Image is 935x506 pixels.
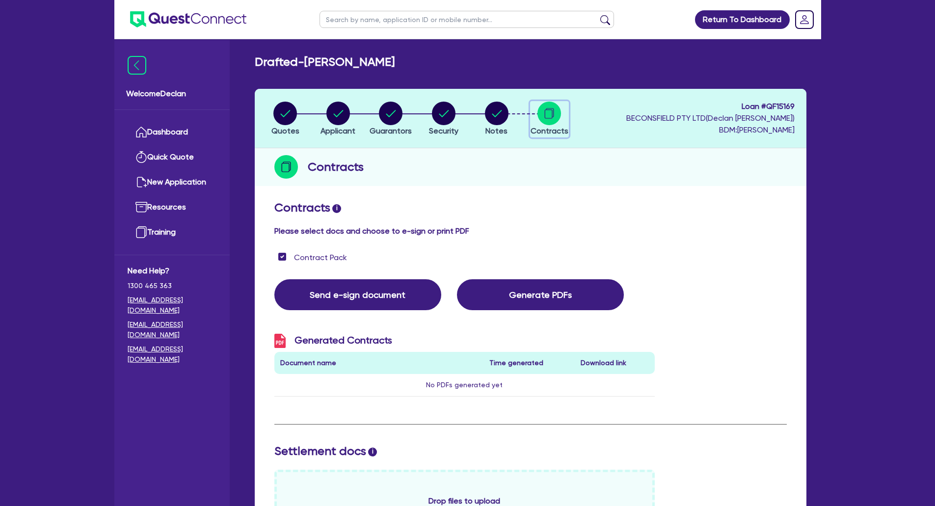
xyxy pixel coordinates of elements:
[575,352,655,374] th: Download link
[135,176,147,188] img: new-application
[457,279,624,310] button: Generate PDFs
[128,145,216,170] a: Quick Quote
[128,220,216,245] a: Training
[485,126,508,135] span: Notes
[128,56,146,75] img: icon-menu-close
[321,126,355,135] span: Applicant
[135,226,147,238] img: training
[320,11,614,28] input: Search by name, application ID or mobile number...
[274,334,286,348] img: icon-pdf
[792,7,817,32] a: Dropdown toggle
[370,126,412,135] span: Guarantors
[274,374,655,397] td: No PDFs generated yet
[274,201,787,215] h2: Contracts
[428,101,459,137] button: Security
[128,195,216,220] a: Resources
[135,201,147,213] img: resources
[369,101,412,137] button: Guarantors
[274,226,787,236] h4: Please select docs and choose to e-sign or print PDF
[126,88,218,100] span: Welcome Declan
[695,10,790,29] a: Return To Dashboard
[271,126,299,135] span: Quotes
[626,113,795,123] span: BECONSFIELD PTY LTD ( Declan [PERSON_NAME] )
[128,281,216,291] span: 1300 465 363
[320,101,356,137] button: Applicant
[483,352,575,374] th: Time generated
[626,124,795,136] span: BDM: [PERSON_NAME]
[274,444,787,458] h2: Settlement docs
[128,120,216,145] a: Dashboard
[484,101,509,137] button: Notes
[531,126,568,135] span: Contracts
[271,101,300,137] button: Quotes
[626,101,795,112] span: Loan # QF15169
[274,155,298,179] img: step-icon
[274,334,655,348] h3: Generated Contracts
[294,252,347,264] label: Contract Pack
[308,158,364,176] h2: Contracts
[128,344,216,365] a: [EMAIL_ADDRESS][DOMAIN_NAME]
[130,11,246,27] img: quest-connect-logo-blue
[128,295,216,316] a: [EMAIL_ADDRESS][DOMAIN_NAME]
[128,265,216,277] span: Need Help?
[332,204,341,213] span: i
[274,279,441,310] button: Send e-sign document
[274,352,484,374] th: Document name
[429,126,458,135] span: Security
[255,55,395,69] h2: Drafted - [PERSON_NAME]
[128,170,216,195] a: New Application
[368,448,377,456] span: i
[128,320,216,340] a: [EMAIL_ADDRESS][DOMAIN_NAME]
[530,101,569,137] button: Contracts
[135,151,147,163] img: quick-quote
